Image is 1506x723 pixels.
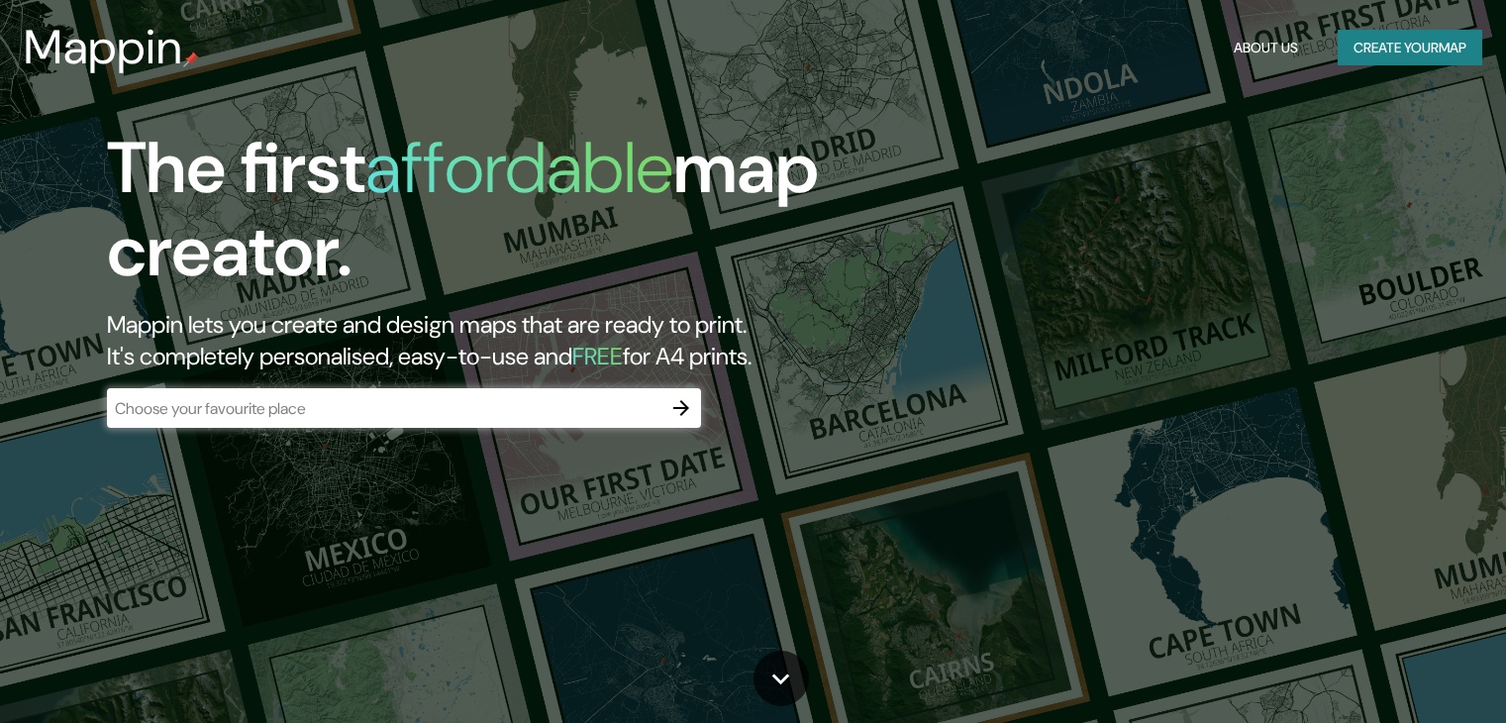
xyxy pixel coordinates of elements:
iframe: Help widget launcher [1330,646,1484,701]
button: Create yourmap [1338,30,1482,66]
img: mappin-pin [183,52,199,67]
h5: FREE [572,341,623,371]
h2: Mappin lets you create and design maps that are ready to print. It's completely personalised, eas... [107,309,860,372]
button: About Us [1226,30,1306,66]
h1: The first map creator. [107,127,860,309]
h1: affordable [365,122,673,214]
h3: Mappin [24,20,183,75]
input: Choose your favourite place [107,397,661,420]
